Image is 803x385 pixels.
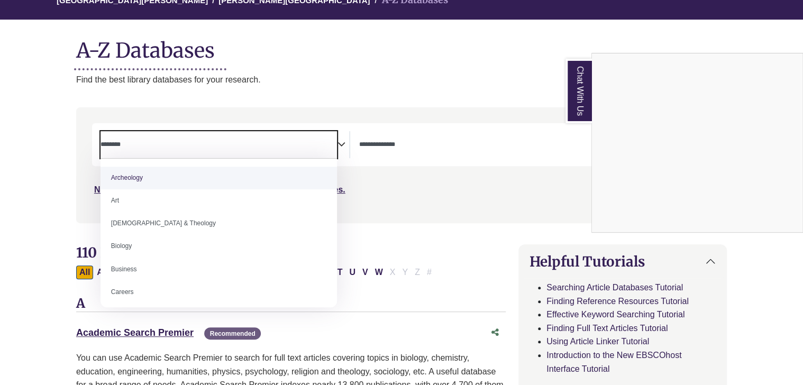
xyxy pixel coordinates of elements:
div: Chat With Us [591,53,803,233]
li: Biology [101,235,337,258]
li: Archeology [101,167,337,189]
a: Chat With Us [565,59,592,123]
iframe: Chat Widget [592,53,802,232]
li: Art [101,189,337,212]
li: [DEMOGRAPHIC_DATA] & Theology [101,212,337,235]
li: Careers [101,281,337,304]
li: Business [101,258,337,281]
